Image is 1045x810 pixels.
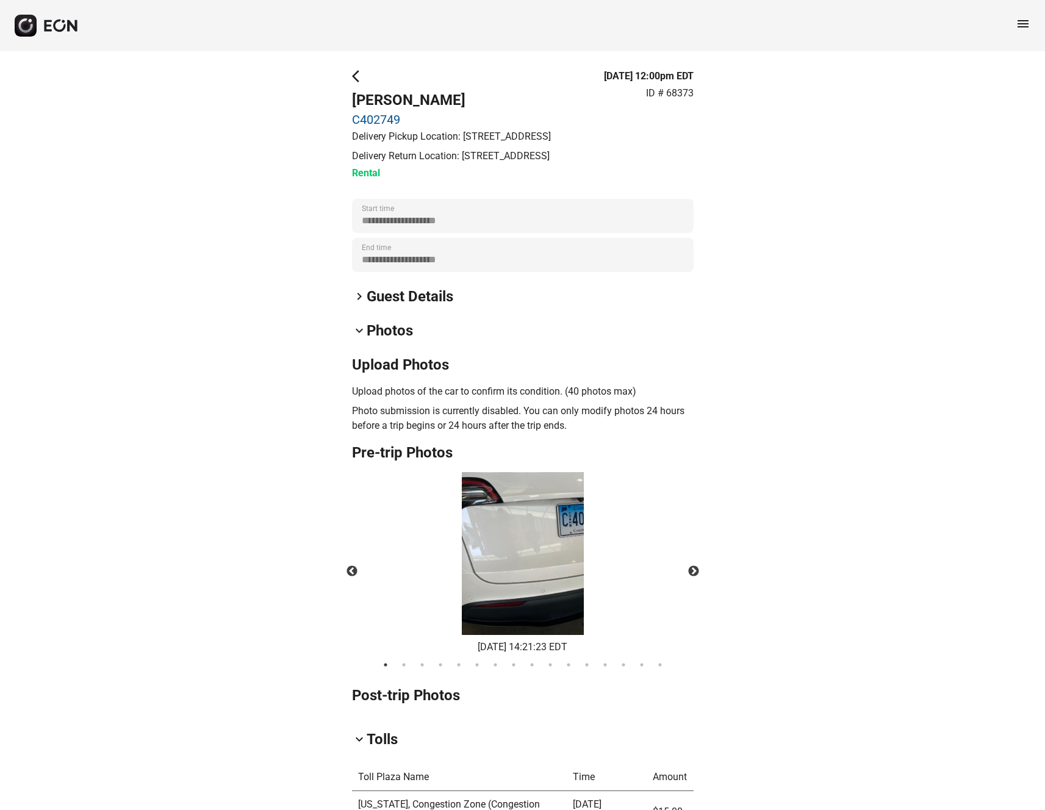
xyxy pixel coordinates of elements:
button: 9 [526,659,538,671]
p: Photo submission is currently disabled. You can only modify photos 24 hours before a trip begins ... [352,404,694,433]
button: 2 [398,659,410,671]
h2: Guest Details [367,287,453,306]
p: ID # 68373 [646,86,694,101]
h3: Rental [352,166,551,181]
button: 11 [562,659,575,671]
button: 1 [379,659,392,671]
button: 14 [617,659,630,671]
span: keyboard_arrow_down [352,732,367,747]
img: https://fastfleet.me/rails/active_storage/blobs/redirect/eyJfcmFpbHMiOnsibWVzc2FnZSI6IkJBaHBBeHdy... [462,472,584,635]
th: Toll Plaza Name [352,764,567,791]
h2: Photos [367,321,413,340]
span: keyboard_arrow_right [352,289,367,304]
button: 10 [544,659,556,671]
p: Delivery Pickup Location: [STREET_ADDRESS] [352,129,551,144]
button: 4 [434,659,447,671]
button: 7 [489,659,501,671]
h3: [DATE] 12:00pm EDT [604,69,694,84]
th: Amount [647,764,693,791]
div: [DATE] 14:21:23 EDT [462,640,584,654]
a: C402749 [352,112,551,127]
button: 6 [471,659,483,671]
button: 5 [453,659,465,671]
button: 15 [636,659,648,671]
button: 13 [599,659,611,671]
button: Next [672,550,715,593]
button: Previous [331,550,373,593]
button: 12 [581,659,593,671]
h2: Post-trip Photos [352,686,694,705]
button: 3 [416,659,428,671]
p: Upload photos of the car to confirm its condition. (40 photos max) [352,384,694,399]
h2: Upload Photos [352,355,694,375]
th: Time [567,764,647,791]
p: Delivery Return Location: [STREET_ADDRESS] [352,149,551,163]
span: menu [1016,16,1030,31]
h2: Pre-trip Photos [352,443,694,462]
h2: Tolls [367,729,398,749]
h2: [PERSON_NAME] [352,90,551,110]
button: 16 [654,659,666,671]
button: 8 [508,659,520,671]
span: arrow_back_ios [352,69,367,84]
span: keyboard_arrow_down [352,323,367,338]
